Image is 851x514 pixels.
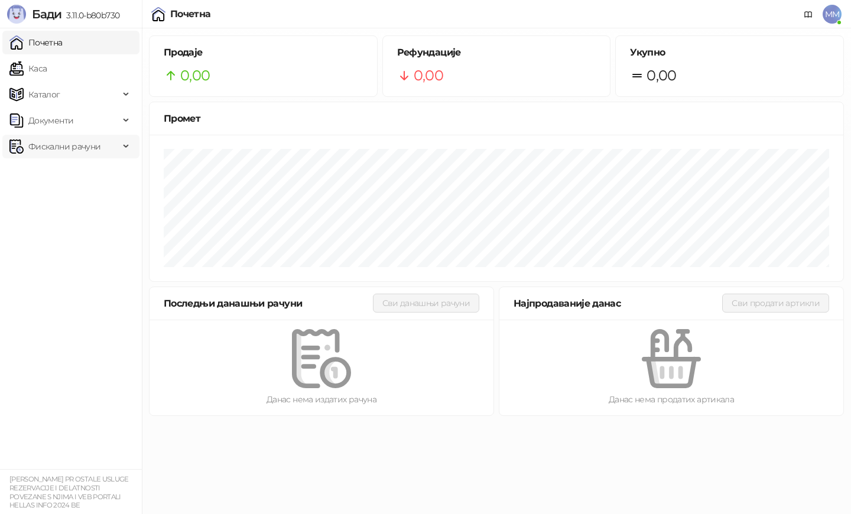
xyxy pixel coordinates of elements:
small: [PERSON_NAME] PR OSTALE USLUGE REZERVACIJE I DELATNOSTI POVEZANE S NJIMA I VEB PORTALI HELLAS INF... [9,475,129,509]
h5: Продаје [164,45,363,60]
h5: Рефундације [397,45,596,60]
span: 0,00 [180,64,210,87]
button: Сви данашњи рачуни [373,294,479,313]
span: Документи [28,109,73,132]
span: 0,00 [647,64,676,87]
span: 3.11.0-b80b730 [61,10,119,21]
a: Документација [799,5,818,24]
div: Последњи данашњи рачуни [164,296,373,311]
div: Почетна [170,9,211,19]
button: Сви продати артикли [722,294,829,313]
span: Фискални рачуни [28,135,100,158]
span: Бади [32,7,61,21]
div: Промет [164,111,829,126]
div: Најпродаваније данас [514,296,722,311]
span: 0,00 [414,64,443,87]
div: Данас нема продатих артикала [518,393,824,406]
a: Каса [9,57,47,80]
a: Почетна [9,31,63,54]
img: Logo [7,5,26,24]
h5: Укупно [630,45,829,60]
span: Каталог [28,83,60,106]
span: MM [823,5,842,24]
div: Данас нема издатих рачуна [168,393,475,406]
